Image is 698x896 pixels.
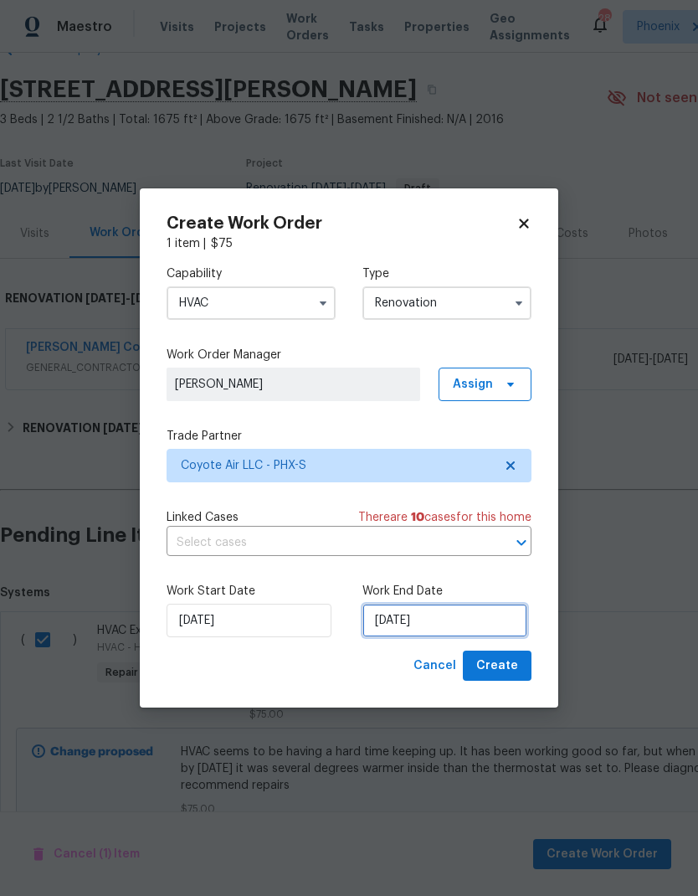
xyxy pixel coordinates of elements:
span: There are case s for this home [358,509,531,526]
div: 1 item | [167,235,531,252]
span: Cancel [413,656,456,677]
span: Assign [453,376,493,393]
label: Type [362,265,531,282]
span: Coyote Air LLC - PHX-S [181,457,493,474]
label: Work End Date [362,583,531,600]
button: Cancel [407,651,463,682]
button: Show options [509,293,529,313]
span: Linked Cases [167,509,239,526]
label: Work Start Date [167,583,336,600]
input: M/D/YYYY [167,604,331,637]
button: Create [463,651,531,682]
input: Select cases [167,530,485,556]
h2: Create Work Order [167,215,516,232]
input: Select... [362,286,531,320]
span: $ 75 [211,238,233,250]
button: Open [510,531,533,554]
label: Capability [167,265,336,282]
label: Work Order Manager [167,347,531,363]
button: Show options [313,293,333,313]
label: Trade Partner [167,428,531,445]
span: [PERSON_NAME] [175,376,412,393]
input: M/D/YYYY [362,604,527,637]
input: Select... [167,286,336,320]
span: Create [476,656,518,677]
span: 10 [411,512,424,523]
